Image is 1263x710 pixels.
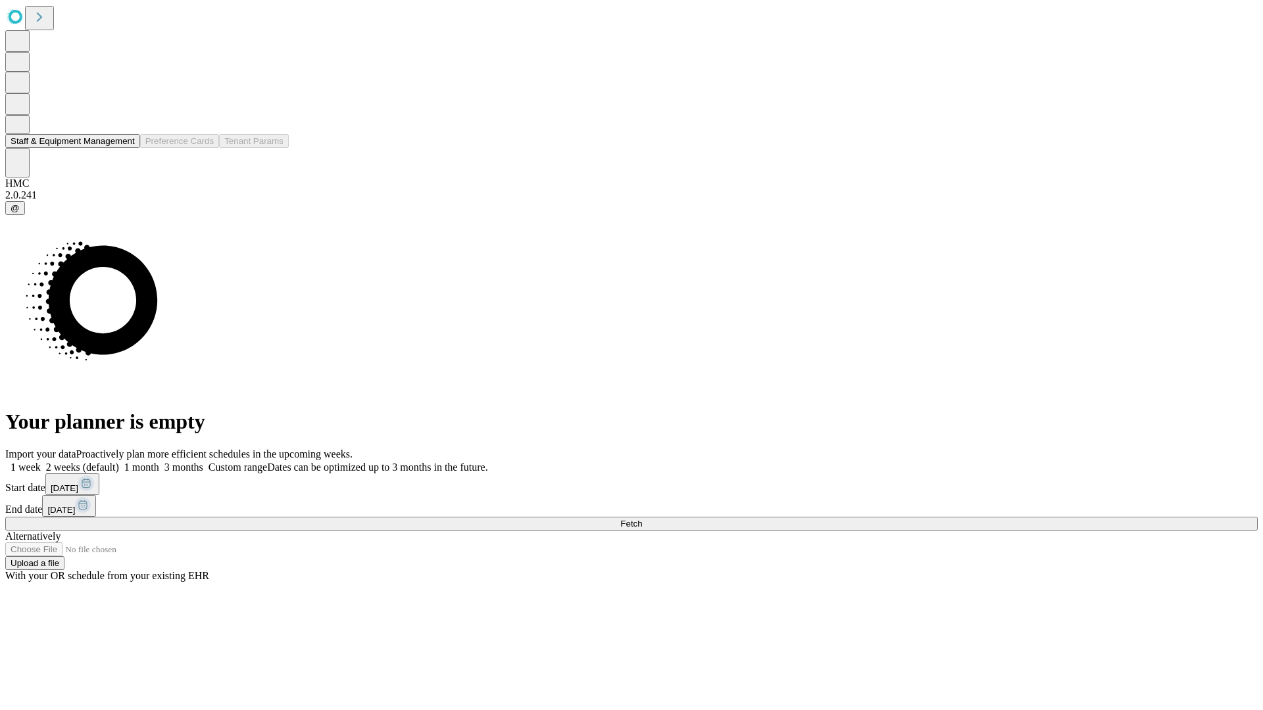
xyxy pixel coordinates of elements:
span: 3 months [164,461,203,473]
span: [DATE] [47,505,75,515]
div: Start date [5,473,1258,495]
button: @ [5,201,25,215]
button: [DATE] [42,495,96,517]
span: [DATE] [51,483,78,493]
button: [DATE] [45,473,99,495]
span: 1 week [11,461,41,473]
span: With your OR schedule from your existing EHR [5,570,209,581]
span: 1 month [124,461,159,473]
div: 2.0.241 [5,189,1258,201]
span: Custom range [209,461,267,473]
span: 2 weeks (default) [46,461,119,473]
button: Upload a file [5,556,64,570]
span: Alternatively [5,531,61,542]
div: End date [5,495,1258,517]
button: Tenant Params [219,134,289,148]
span: @ [11,203,20,213]
h1: Your planner is empty [5,410,1258,434]
button: Preference Cards [140,134,219,148]
span: Proactively plan more efficient schedules in the upcoming weeks. [76,448,353,460]
button: Staff & Equipment Management [5,134,140,148]
span: Fetch [620,519,642,529]
button: Fetch [5,517,1258,531]
div: HMC [5,177,1258,189]
span: Import your data [5,448,76,460]
span: Dates can be optimized up to 3 months in the future. [267,461,487,473]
